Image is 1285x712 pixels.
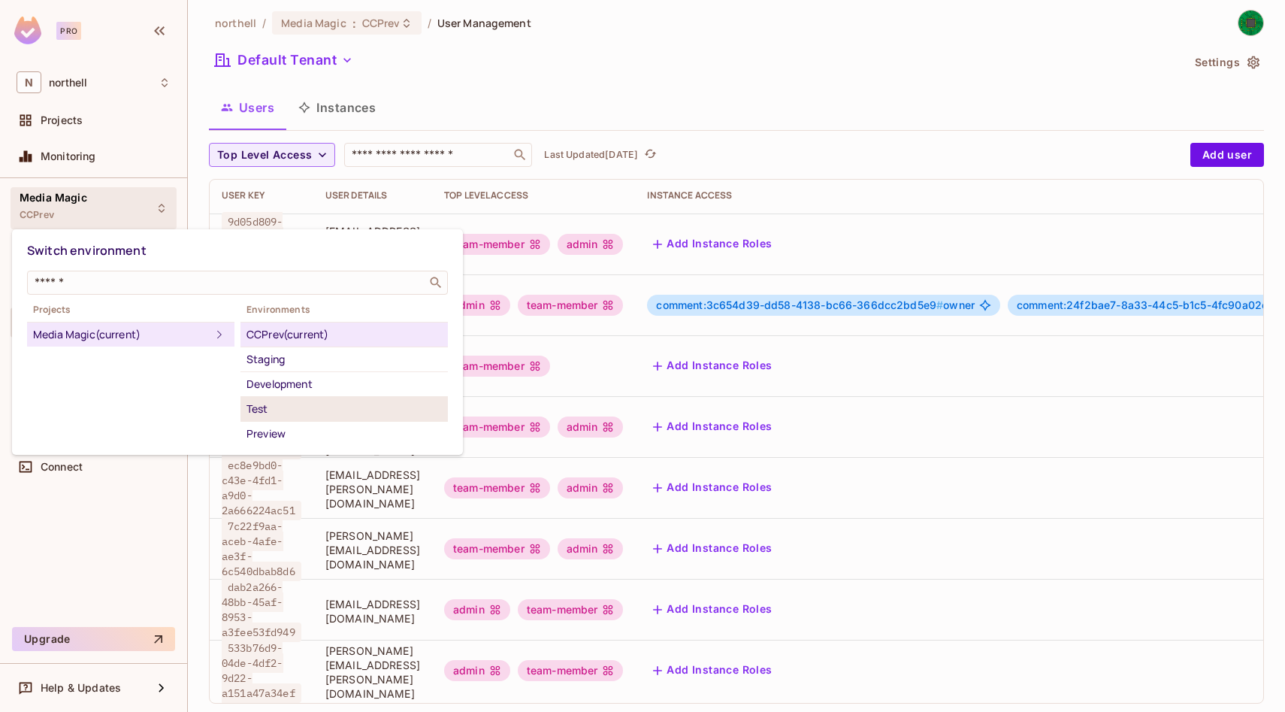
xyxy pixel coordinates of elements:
div: Development [246,375,442,393]
div: Media Magic (current) [33,326,210,344]
span: Projects [27,304,234,316]
div: Staging [246,350,442,368]
div: CCPrev (current) [246,326,442,344]
div: Preview [246,425,442,443]
span: Environments [240,304,448,316]
div: Test [246,400,442,418]
span: Switch environment [27,242,147,259]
